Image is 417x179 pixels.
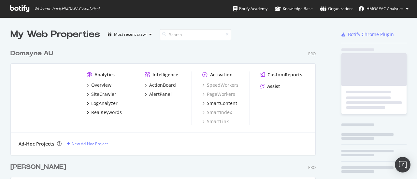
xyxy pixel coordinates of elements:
a: Botify Chrome Plugin [341,31,394,38]
div: SiteCrawler [91,91,116,97]
span: HMGAPAC Analytics [367,6,403,11]
button: HMGAPAC Analytics [353,4,414,14]
div: AlertPanel [149,91,172,97]
div: Botify Academy [233,6,267,12]
div: Botify Chrome Plugin [348,31,394,38]
div: LogAnalyzer [91,100,118,107]
div: Ad-Hoc Projects [19,141,54,147]
span: Welcome back, HMGAPAC Analytics ! [34,6,99,11]
div: My Web Properties [10,28,100,41]
a: SpeedWorkers [202,82,238,88]
div: Knowledge Base [275,6,313,12]
div: Activation [210,71,233,78]
div: Pro [308,165,316,170]
a: New Ad-Hoc Project [67,141,108,147]
div: Most recent crawl [114,32,147,36]
div: Assist [267,83,280,90]
a: SiteCrawler [87,91,116,97]
a: LogAnalyzer [87,100,118,107]
div: CustomReports [267,71,302,78]
input: Search [160,29,231,40]
div: Overview [91,82,111,88]
div: SmartContent [207,100,237,107]
a: AlertPanel [145,91,172,97]
a: PageWorkers [202,91,235,97]
a: ActionBoard [145,82,176,88]
div: New Ad-Hoc Project [72,141,108,147]
a: [PERSON_NAME] [10,162,69,172]
a: SmartIndex [202,109,232,116]
button: Most recent crawl [105,29,154,40]
div: Analytics [94,71,115,78]
a: Assist [260,83,280,90]
a: Overview [87,82,111,88]
a: Domayne AU [10,49,56,58]
div: RealKeywords [91,109,122,116]
a: SmartLink [202,118,229,125]
div: Pro [308,51,316,57]
div: ActionBoard [149,82,176,88]
div: Intelligence [152,71,178,78]
a: CustomReports [260,71,302,78]
div: Open Intercom Messenger [395,157,410,173]
img: www.domayne.com.au [19,71,76,118]
div: [PERSON_NAME] [10,162,66,172]
a: RealKeywords [87,109,122,116]
div: Organizations [320,6,353,12]
div: Domayne AU [10,49,53,58]
a: SmartContent [202,100,237,107]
